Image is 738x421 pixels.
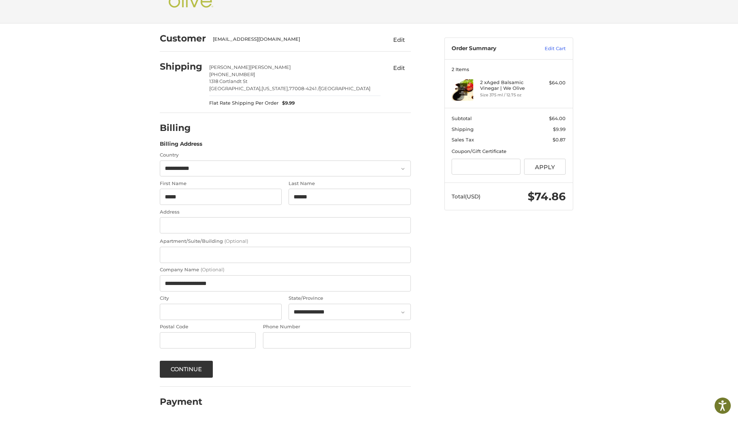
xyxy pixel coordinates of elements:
[201,267,224,272] small: (Optional)
[160,396,202,407] h2: Payment
[209,78,247,84] span: 1318 Cortlandt St
[209,100,278,107] span: Flat Rate Shipping Per Order
[319,85,370,91] span: [GEOGRAPHIC_DATA]
[83,9,92,18] button: Open LiveChat chat widget
[209,64,250,70] span: [PERSON_NAME]
[262,85,289,91] span: [US_STATE],
[388,62,411,74] button: Edit
[553,126,566,132] span: $9.99
[213,36,374,43] div: [EMAIL_ADDRESS][DOMAIN_NAME]
[452,66,566,72] h3: 2 Items
[263,323,411,330] label: Phone Number
[160,61,202,72] h2: Shipping
[537,79,566,87] div: $64.00
[452,137,474,142] span: Sales Tax
[289,85,319,91] span: 77008-4241 /
[524,159,566,175] button: Apply
[209,71,255,77] span: [PHONE_NUMBER]
[160,266,411,273] label: Company Name
[209,85,262,91] span: [GEOGRAPHIC_DATA],
[452,45,529,52] h3: Order Summary
[160,361,213,378] button: Continue
[160,209,411,216] label: Address
[452,115,472,121] span: Subtotal
[160,295,282,302] label: City
[452,148,566,155] div: Coupon/Gift Certificate
[160,238,411,245] label: Apartment/Suite/Building
[10,11,82,17] p: We're away right now. Please check back later!
[529,45,566,52] a: Edit Cart
[388,34,411,45] button: Edit
[480,79,535,91] h4: 2 x Aged Balsamic Vinegar | We Olive
[553,137,566,142] span: $0.87
[528,190,566,203] span: $74.86
[224,238,248,244] small: (Optional)
[289,295,410,302] label: State/Province
[480,92,535,98] li: Size 375 ml / 12.75 oz
[160,33,206,44] h2: Customer
[549,115,566,121] span: $64.00
[452,159,520,175] input: Gift Certificate or Coupon Code
[160,152,411,159] label: Country
[160,140,202,152] legend: Billing Address
[452,193,480,200] span: Total (USD)
[160,323,256,330] label: Postal Code
[289,180,410,187] label: Last Name
[250,64,291,70] span: [PERSON_NAME]
[452,126,474,132] span: Shipping
[278,100,295,107] span: $9.99
[160,122,202,133] h2: Billing
[160,180,282,187] label: First Name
